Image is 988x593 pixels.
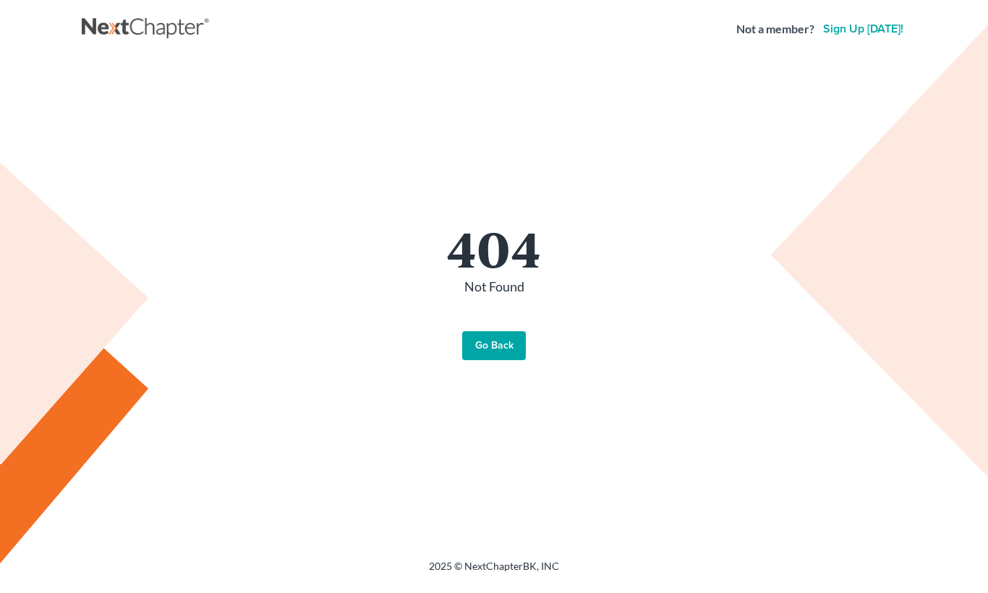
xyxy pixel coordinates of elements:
[820,23,906,35] a: Sign up [DATE]!
[82,559,906,585] div: 2025 © NextChapterBK, INC
[96,223,892,272] h1: 404
[96,278,892,296] p: Not Found
[736,21,814,38] strong: Not a member?
[462,331,526,360] a: Go Back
